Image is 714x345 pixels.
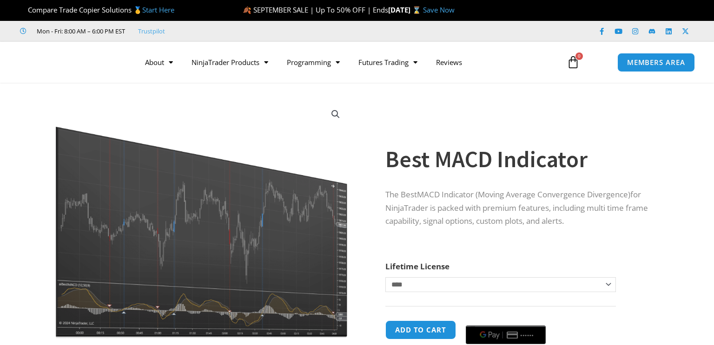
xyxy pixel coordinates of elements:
nav: Menu [136,52,557,73]
text: •••••• [521,332,535,338]
strong: [DATE] ⌛ [388,5,423,14]
a: Futures Trading [349,52,427,73]
span: 0 [575,52,583,60]
button: Buy with GPay [466,325,546,344]
a: Reviews [427,52,471,73]
a: Start Here [142,5,174,14]
a: Programming [278,52,349,73]
span: MEMBERS AREA [627,59,685,66]
label: Lifetime License [385,261,450,272]
a: View full-screen image gallery [327,106,344,123]
span: The Best [385,189,417,200]
a: About [136,52,182,73]
img: 🏆 [20,7,27,13]
span: Mon - Fri: 8:00 AM – 6:00 PM EST [34,26,125,37]
span: Compare Trade Copier Solutions 🥇 [20,5,174,14]
span: for NinjaTrader is packed with premium features, including multi time frame capability, signal op... [385,189,648,227]
a: Trustpilot [138,26,165,37]
img: Best MACD [52,99,351,338]
a: MEMBERS AREA [617,53,695,72]
a: 0 [553,49,594,76]
a: NinjaTrader Products [182,52,278,73]
h1: Best MACD Indicator [385,143,657,176]
span: MACD Indicator (Moving Average Convergence Divergence) [417,189,630,200]
a: Clear options [385,297,400,303]
iframe: Secure payment input frame [464,319,548,320]
span: 🍂 SEPTEMBER SALE | Up To 50% OFF | Ends [243,5,388,14]
a: Save Now [423,5,455,14]
img: LogoAI | Affordable Indicators – NinjaTrader [20,46,120,79]
button: Add to cart [385,320,456,339]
